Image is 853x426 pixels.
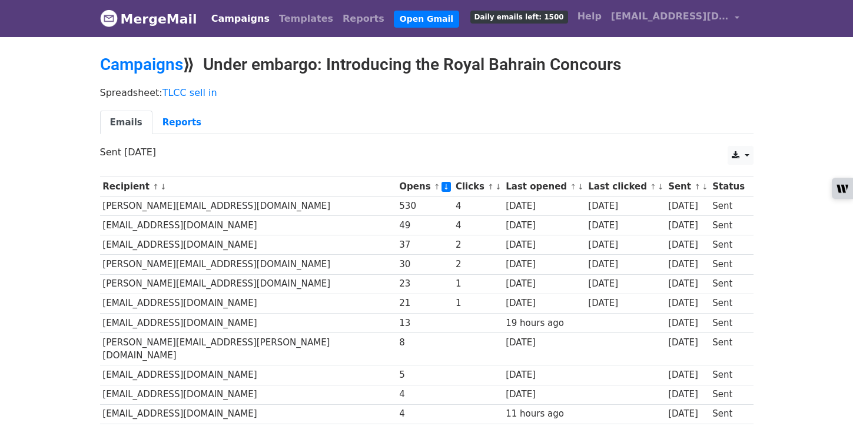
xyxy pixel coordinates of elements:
[709,332,747,365] td: Sent
[506,297,582,310] div: [DATE]
[694,182,701,191] a: ↑
[503,177,585,197] th: Last opened
[709,197,747,216] td: Sent
[506,388,582,401] div: [DATE]
[506,219,582,232] div: [DATE]
[588,277,662,291] div: [DATE]
[470,11,568,24] span: Daily emails left: 1500
[100,404,397,424] td: [EMAIL_ADDRESS][DOMAIN_NAME]
[100,385,397,404] td: [EMAIL_ADDRESS][DOMAIN_NAME]
[495,182,502,191] a: ↓
[456,297,500,310] div: 1
[506,407,582,421] div: 11 hours ago
[434,182,440,191] a: ↑
[399,368,450,382] div: 5
[668,368,707,382] div: [DATE]
[456,238,500,252] div: 2
[100,6,197,31] a: MergeMail
[506,336,582,350] div: [DATE]
[100,294,397,313] td: [EMAIL_ADDRESS][DOMAIN_NAME]
[100,216,397,235] td: [EMAIL_ADDRESS][DOMAIN_NAME]
[100,313,397,332] td: [EMAIL_ADDRESS][DOMAIN_NAME]
[577,182,584,191] a: ↓
[668,317,707,330] div: [DATE]
[668,407,707,421] div: [DATE]
[399,199,450,213] div: 530
[100,365,397,385] td: [EMAIL_ADDRESS][DOMAIN_NAME]
[399,407,450,421] div: 4
[668,388,707,401] div: [DATE]
[570,182,576,191] a: ↑
[399,336,450,350] div: 8
[709,313,747,332] td: Sent
[100,86,754,99] p: Spreadsheet:
[588,297,662,310] div: [DATE]
[658,182,664,191] a: ↓
[100,255,397,274] td: [PERSON_NAME][EMAIL_ADDRESS][DOMAIN_NAME]
[399,277,450,291] div: 23
[668,336,707,350] div: [DATE]
[100,55,754,75] h2: ⟫ Under embargo: Introducing the Royal Bahrain Concours
[665,177,709,197] th: Sent
[487,182,494,191] a: ↑
[611,9,729,24] span: [EMAIL_ADDRESS][DOMAIN_NAME]
[397,177,453,197] th: Opens
[709,274,747,294] td: Sent
[152,182,159,191] a: ↑
[274,7,338,31] a: Templates
[506,277,582,291] div: [DATE]
[399,317,450,330] div: 13
[100,177,397,197] th: Recipient
[506,368,582,382] div: [DATE]
[506,317,582,330] div: 19 hours ago
[709,404,747,424] td: Sent
[709,177,747,197] th: Status
[162,87,217,98] a: TLCC sell in
[702,182,708,191] a: ↓
[152,111,211,135] a: Reports
[506,238,582,252] div: [DATE]
[100,9,118,27] img: MergeMail logo
[506,199,582,213] div: [DATE]
[399,258,450,271] div: 30
[100,197,397,216] td: [PERSON_NAME][EMAIL_ADDRESS][DOMAIN_NAME]
[506,258,582,271] div: [DATE]
[466,5,573,28] a: Daily emails left: 1500
[588,199,662,213] div: [DATE]
[668,219,707,232] div: [DATE]
[456,258,500,271] div: 2
[668,297,707,310] div: [DATE]
[709,385,747,404] td: Sent
[399,238,450,252] div: 37
[100,55,183,74] a: Campaigns
[399,219,450,232] div: 49
[100,146,754,158] p: Sent [DATE]
[399,388,450,401] div: 4
[442,182,452,192] a: ↓
[100,235,397,255] td: [EMAIL_ADDRESS][DOMAIN_NAME]
[709,294,747,313] td: Sent
[100,332,397,365] td: [PERSON_NAME][EMAIL_ADDRESS][PERSON_NAME][DOMAIN_NAME]
[588,219,662,232] div: [DATE]
[709,255,747,274] td: Sent
[456,277,500,291] div: 1
[709,365,747,385] td: Sent
[586,177,666,197] th: Last clicked
[160,182,167,191] a: ↓
[100,274,397,294] td: [PERSON_NAME][EMAIL_ADDRESS][DOMAIN_NAME]
[456,219,500,232] div: 4
[668,258,707,271] div: [DATE]
[338,7,389,31] a: Reports
[650,182,656,191] a: ↑
[453,177,503,197] th: Clicks
[207,7,274,31] a: Campaigns
[588,258,662,271] div: [DATE]
[668,199,707,213] div: [DATE]
[399,297,450,310] div: 21
[668,238,707,252] div: [DATE]
[668,277,707,291] div: [DATE]
[709,216,747,235] td: Sent
[394,11,459,28] a: Open Gmail
[100,111,152,135] a: Emails
[606,5,744,32] a: [EMAIL_ADDRESS][DOMAIN_NAME]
